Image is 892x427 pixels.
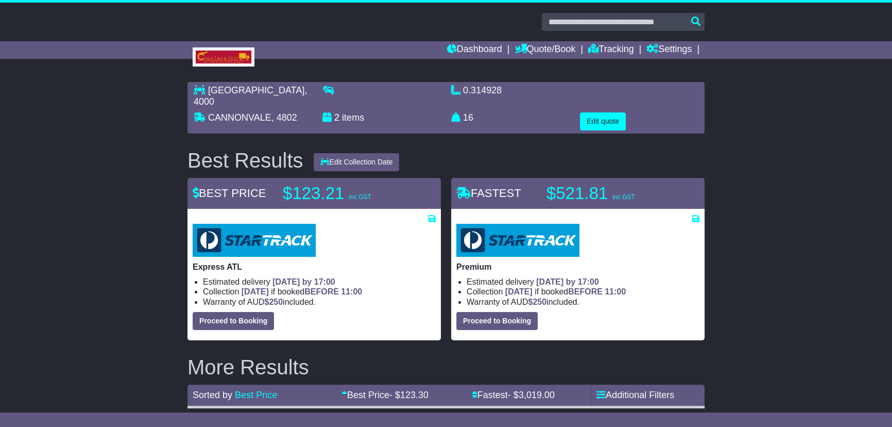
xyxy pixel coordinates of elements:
span: if booked [505,287,626,296]
span: inc GST [612,193,634,201]
h2: More Results [187,356,705,379]
span: [DATE] [242,287,269,296]
span: inc GST [349,193,371,201]
p: Premium [456,262,699,272]
span: [DATE] by 17:00 [272,277,335,286]
li: Warranty of AUD included. [203,297,436,307]
span: $ [264,298,283,306]
li: Collection [467,287,699,297]
span: - $ [508,390,555,400]
button: Edit Collection Date [314,153,400,171]
p: $123.21 [283,183,411,204]
span: 123.30 [400,390,428,400]
a: Additional Filters [596,390,674,400]
li: Estimated delivery [467,277,699,287]
a: Settings [646,41,692,59]
span: [GEOGRAPHIC_DATA] [208,85,304,95]
span: , 4802 [271,112,297,123]
a: Best Price [235,390,277,400]
button: Proceed to Booking [193,312,274,330]
div: Best Results [182,149,308,172]
span: BEST PRICE [193,187,266,200]
a: Tracking [588,41,633,59]
span: 250 [269,298,283,306]
p: Express ATL [193,262,436,272]
span: 0.314928 [463,85,502,95]
span: 11:00 [341,287,362,296]
span: BEFORE [568,287,603,296]
a: Fastest- $3,019.00 [472,390,555,400]
span: 16 [463,112,473,123]
span: CANNONVALE [208,112,271,123]
span: 11:00 [605,287,626,296]
span: BEFORE [304,287,339,296]
span: $ [528,298,546,306]
span: [DATE] by 17:00 [536,277,599,286]
span: Sorted by [193,390,232,400]
a: Quote/Book [514,41,575,59]
span: - $ [389,390,428,400]
span: 3,019.00 [519,390,555,400]
img: StarTrack: Express ATL [193,224,316,257]
span: [DATE] [505,287,533,296]
button: Proceed to Booking [456,312,538,330]
span: 250 [533,298,546,306]
li: Warranty of AUD included. [467,297,699,307]
a: Dashboard [447,41,502,59]
img: StarTrack: Premium [456,224,579,257]
span: items [342,112,364,123]
p: $521.81 [546,183,675,204]
span: if booked [242,287,362,296]
a: Best Price- $123.30 [341,390,428,400]
span: FASTEST [456,187,521,200]
li: Collection [203,287,436,297]
button: Edit quote [580,112,626,130]
li: Estimated delivery [203,277,436,287]
span: , 4000 [194,85,307,107]
span: 2 [334,112,339,123]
